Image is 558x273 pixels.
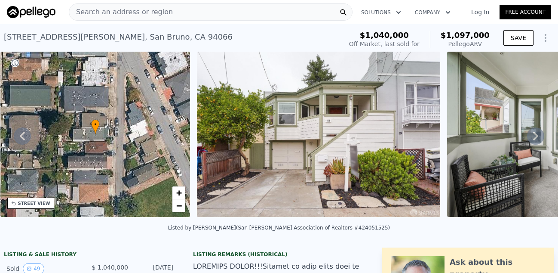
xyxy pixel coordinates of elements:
[408,5,457,20] button: Company
[349,40,420,48] div: Off Market, last sold for
[197,52,440,217] img: Sale: 65164906 Parcel: 32294704
[18,200,50,207] div: STREET VIEW
[176,187,182,198] span: +
[91,119,100,134] div: •
[69,7,173,17] span: Search an address or region
[7,6,55,18] img: Pellego
[172,186,185,199] a: Zoom in
[172,199,185,212] a: Zoom out
[441,31,490,40] span: $1,097,000
[4,251,176,260] div: LISTING & SALE HISTORY
[441,40,490,48] div: Pellego ARV
[176,200,182,211] span: −
[4,31,233,43] div: [STREET_ADDRESS][PERSON_NAME] , San Bruno , CA 94066
[461,8,500,16] a: Log In
[92,264,128,271] span: $ 1,040,000
[193,251,365,258] div: Listing Remarks (Historical)
[503,30,533,46] button: SAVE
[354,5,408,20] button: Solutions
[91,121,100,128] span: •
[537,29,554,47] button: Show Options
[168,225,390,231] div: Listed by [PERSON_NAME] (San [PERSON_NAME] Association of Realtors #424051525)
[500,5,551,19] a: Free Account
[360,31,409,40] span: $1,040,000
